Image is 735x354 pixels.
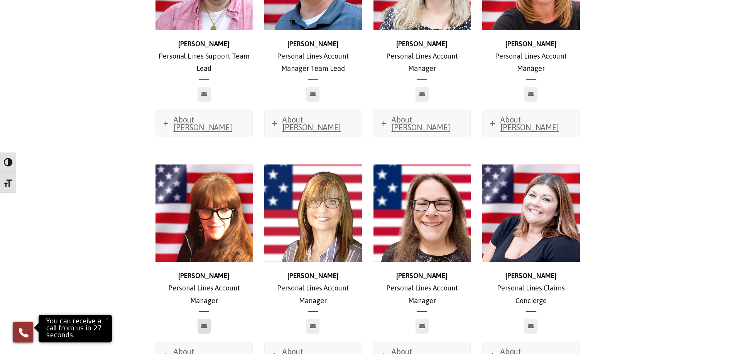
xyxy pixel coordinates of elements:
strong: [PERSON_NAME] [287,40,339,48]
strong: [PERSON_NAME] [396,40,448,48]
p: Personal Lines Account Manager [373,270,471,307]
p: You can receive a call from us in 27 seconds. [41,317,110,341]
p: Personal Lines Account Manager [155,270,253,307]
img: Amanda_500x500 [482,164,580,262]
img: New2-500x500 [373,164,471,262]
span: About [PERSON_NAME] [500,115,559,132]
a: About [PERSON_NAME] [156,111,253,137]
p: Personal Lines Account Manager [373,38,471,75]
strong: [PERSON_NAME] [396,272,448,280]
a: About [PERSON_NAME] [483,111,580,137]
strong: [PERSON_NAME] [178,272,230,280]
p: Personal Lines Account Manager [482,38,580,75]
button: Close [98,310,115,327]
a: About [PERSON_NAME] [265,111,362,137]
span: About [PERSON_NAME] [392,115,450,132]
img: Paula_headshot_500x500 [155,164,253,262]
strong: [PERSON_NAME] [178,40,230,48]
strong: [PERSON_NAME] [505,272,557,280]
strong: [PERSON_NAME] [287,272,339,280]
a: About [PERSON_NAME] [374,111,471,137]
strong: [PERSON_NAME] [505,40,557,48]
img: Tammy-500x500 [264,164,362,262]
p: Personal Lines Account Manager Team Lead [264,38,362,75]
p: Personal Lines Support Team Lead [155,38,253,75]
span: About [PERSON_NAME] [174,115,232,132]
p: Personal Lines Claims Concierge [482,270,580,307]
p: Personal Lines Account Manager [264,270,362,307]
span: About [PERSON_NAME] [282,115,341,132]
img: Phone icon [17,326,30,339]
